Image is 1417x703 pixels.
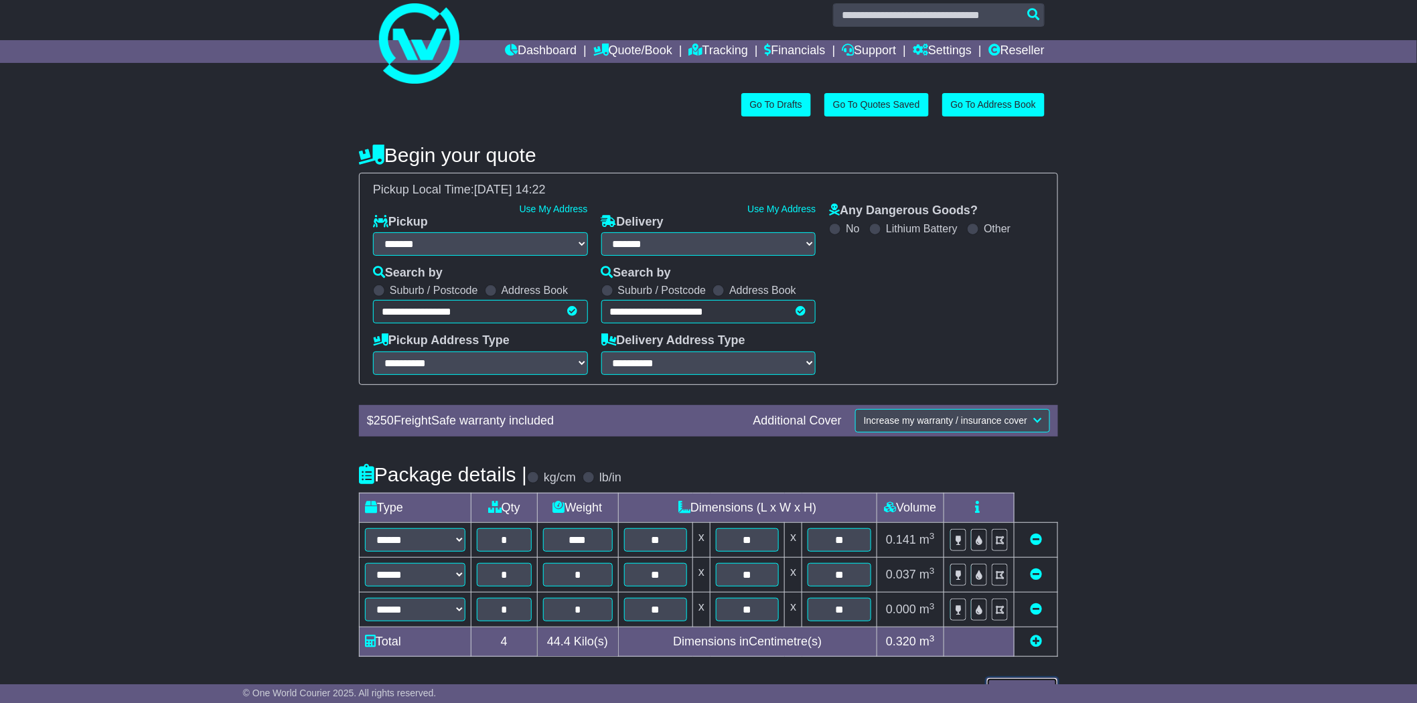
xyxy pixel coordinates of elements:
[846,222,859,235] label: No
[1030,533,1042,546] a: Remove this item
[366,183,1051,198] div: Pickup Local Time:
[913,40,972,63] a: Settings
[618,493,877,522] td: Dimensions (L x W x H)
[474,183,546,196] span: [DATE] 14:22
[373,333,510,348] label: Pickup Address Type
[785,593,802,627] td: x
[547,635,571,648] span: 44.4
[855,409,1050,433] button: Increase my warranty / insurance cover
[942,93,1045,116] a: Go To Address Book
[359,144,1058,166] h4: Begin your quote
[1030,603,1042,616] a: Remove this item
[520,204,588,214] a: Use My Address
[689,40,748,63] a: Tracking
[929,601,935,611] sup: 3
[877,493,944,522] td: Volume
[886,635,916,648] span: 0.320
[864,415,1027,426] span: Increase my warranty / insurance cover
[886,568,916,581] span: 0.037
[747,204,816,214] a: Use My Address
[919,533,935,546] span: m
[360,627,471,657] td: Total
[988,40,1045,63] a: Reseller
[741,93,811,116] a: Go To Drafts
[373,266,443,281] label: Search by
[886,533,916,546] span: 0.141
[360,493,471,522] td: Type
[359,463,527,485] h4: Package details |
[785,558,802,593] td: x
[1030,635,1042,648] a: Add new item
[599,471,621,485] label: lb/in
[886,603,916,616] span: 0.000
[747,414,848,428] div: Additional Cover
[1030,568,1042,581] a: Remove this item
[601,215,664,230] label: Delivery
[919,568,935,581] span: m
[601,266,671,281] label: Search by
[929,566,935,576] sup: 3
[842,40,896,63] a: Support
[693,522,711,557] td: x
[693,558,711,593] td: x
[618,627,877,657] td: Dimensions in Centimetre(s)
[886,222,958,235] label: Lithium Battery
[390,284,478,297] label: Suburb / Postcode
[544,471,576,485] label: kg/cm
[984,222,1011,235] label: Other
[693,593,711,627] td: x
[601,333,745,348] label: Delivery Address Type
[502,284,569,297] label: Address Book
[618,284,706,297] label: Suburb / Postcode
[986,678,1058,701] button: Get Quotes
[537,627,618,657] td: Kilo(s)
[471,627,538,657] td: 4
[785,522,802,557] td: x
[373,215,428,230] label: Pickup
[919,603,935,616] span: m
[824,93,929,116] a: Go To Quotes Saved
[374,414,394,427] span: 250
[765,40,826,63] a: Financials
[360,414,747,428] div: $ FreightSafe warranty included
[471,493,538,522] td: Qty
[593,40,672,63] a: Quote/Book
[829,204,978,218] label: Any Dangerous Goods?
[243,688,437,698] span: © One World Courier 2025. All rights reserved.
[505,40,577,63] a: Dashboard
[729,284,796,297] label: Address Book
[929,531,935,541] sup: 3
[929,633,935,643] sup: 3
[919,635,935,648] span: m
[537,493,618,522] td: Weight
